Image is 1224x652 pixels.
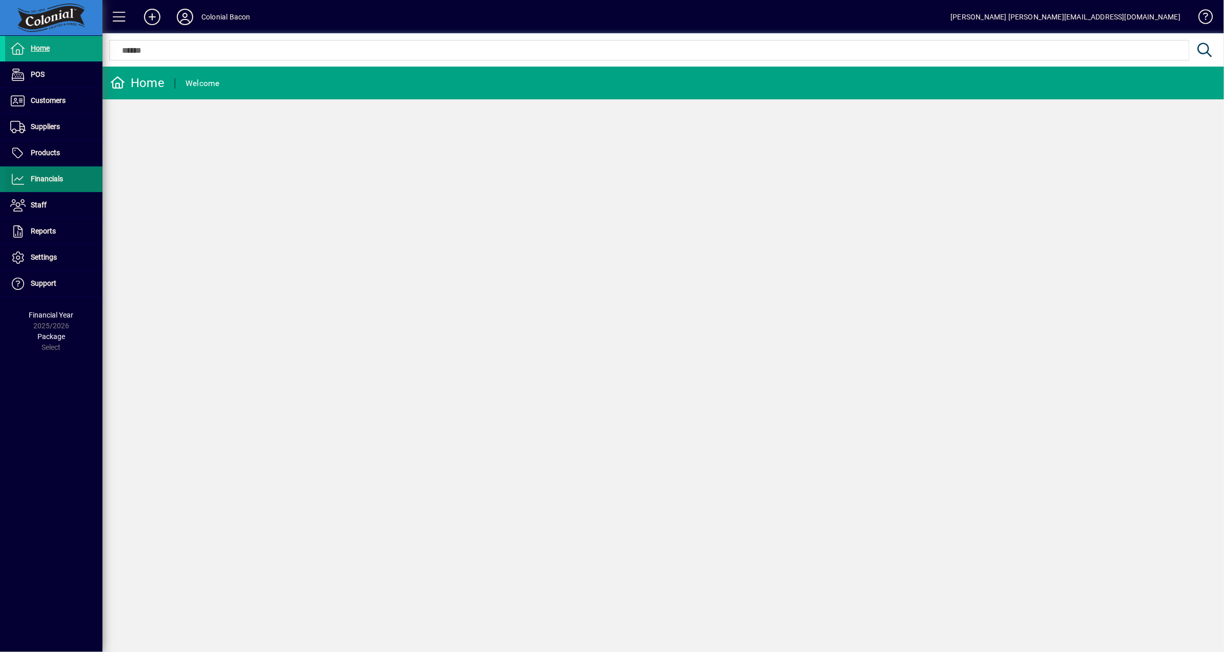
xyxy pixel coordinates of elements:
span: Customers [31,96,66,104]
a: Staff [5,193,102,218]
div: Home [110,75,164,91]
a: Reports [5,219,102,244]
span: Home [31,44,50,52]
span: Staff [31,201,47,209]
a: POS [5,62,102,88]
span: Financials [31,175,63,183]
span: Suppliers [31,122,60,131]
span: Products [31,149,60,157]
div: Colonial Bacon [201,9,250,25]
span: Package [37,332,65,341]
span: POS [31,70,45,78]
div: Welcome [185,75,220,92]
button: Add [136,8,169,26]
a: Products [5,140,102,166]
a: Settings [5,245,102,270]
a: Customers [5,88,102,114]
a: Support [5,271,102,297]
button: Profile [169,8,201,26]
a: Knowledge Base [1191,2,1211,35]
span: Reports [31,227,56,235]
div: [PERSON_NAME] [PERSON_NAME][EMAIL_ADDRESS][DOMAIN_NAME] [950,9,1180,25]
span: Support [31,279,56,287]
a: Financials [5,166,102,192]
a: Suppliers [5,114,102,140]
span: Settings [31,253,57,261]
span: Financial Year [29,311,74,319]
